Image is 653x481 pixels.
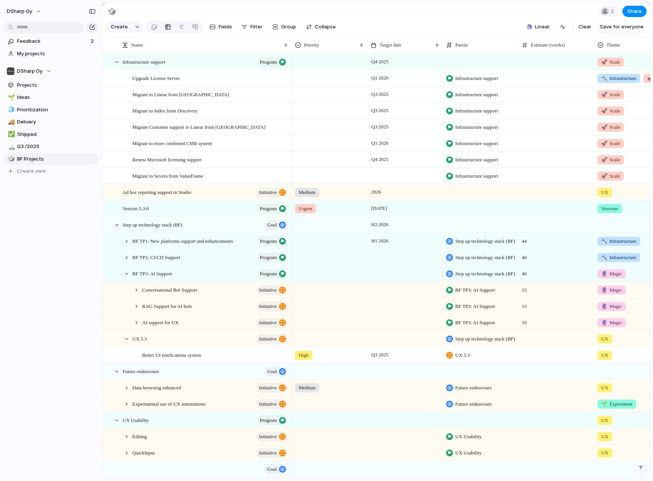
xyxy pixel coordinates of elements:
[7,106,14,114] button: 🧊
[132,139,212,147] span: Migrate to more combined CMR system
[601,58,620,66] span: Scale
[7,8,32,15] span: DSharp Oy
[369,220,390,229] span: H2 2026
[455,75,498,82] span: Infrastructure support
[4,116,98,128] a: 🚚Delivery
[17,106,96,114] span: Prioritization
[315,23,336,31] span: Collapse
[256,448,288,458] button: initiative
[601,320,607,325] span: 🔮
[369,57,390,66] span: Q4 2025
[455,156,498,164] span: Infrastructure support
[299,205,312,212] span: Urgent
[3,5,45,17] button: DSharp Oy
[132,155,202,164] span: Renew Microsoft licensing support
[17,50,96,58] span: My projects
[260,57,277,67] span: program
[132,432,147,440] span: Editing
[8,93,13,102] div: 🌱
[622,6,647,17] button: Share
[219,23,232,31] span: Fields
[132,122,265,131] span: Migrate Customer support to Linear from [GEOGRAPHIC_DATA]
[369,155,390,164] span: Q4 2025
[7,143,14,150] button: 🏔️
[519,266,594,278] span: 40
[601,401,607,407] span: 🌱
[455,319,495,326] span: BF TP3: AI Support
[17,155,96,163] span: BF Projects
[4,36,98,47] a: Feedback2
[575,21,594,33] button: Clear
[4,141,98,152] a: 🏔️Q3 /2025
[455,433,482,440] span: UX Usability
[455,286,495,294] span: BF TP3: AI Support
[17,143,96,150] span: Q3 /2025
[267,464,277,475] span: goal
[611,8,616,15] span: 1
[455,303,495,310] span: BF TP3: AI Support
[601,271,607,276] span: 🔮
[299,189,315,196] span: Medium
[369,236,390,245] span: H1 2026
[601,205,618,212] span: Versions
[132,448,155,457] span: QuickInput
[142,301,192,310] span: RAG Support for AI bots
[17,37,88,45] span: Feedback
[259,285,277,295] span: initiative
[108,6,116,16] div: 🎲
[260,415,277,426] span: program
[17,118,96,126] span: Delivery
[4,166,98,177] button: Create view
[17,94,96,101] span: Ideas
[132,90,229,98] span: Migrate to Linear from [GEOGRAPHIC_DATA]
[123,187,191,196] span: Ad hoc reporting support in Studio
[455,91,498,98] span: Infrastructure support
[260,203,277,214] span: program
[256,432,288,442] button: initiative
[519,298,594,310] span: 15
[601,75,636,82] span: Infrastructure
[257,415,288,425] button: program
[601,351,608,359] span: UX
[142,285,197,294] span: Conversational Bot Support
[455,449,482,457] span: UX Usability
[601,107,620,115] span: Scale
[132,73,180,82] span: Upgrade License Server
[256,383,288,393] button: initiative
[455,41,468,49] span: Parent
[601,141,607,146] span: 🚀
[238,21,265,33] button: Filter
[601,172,620,180] span: Scale
[265,367,288,376] button: goal
[111,23,128,31] span: Create
[579,23,591,31] span: Clear
[17,67,42,75] span: DSharp Oy
[17,81,96,89] span: Projects
[259,301,277,312] span: initiative
[369,106,390,115] span: Q3 2025
[369,73,390,83] span: Q1 2026
[7,94,14,101] button: 🌱
[4,66,98,77] button: DSharp Oy
[257,204,288,214] button: program
[132,269,172,278] span: BF TP3: AI Support
[455,254,515,261] span: Step up technology stack (BF)
[267,366,277,377] span: goal
[601,92,607,97] span: 🚀
[4,129,98,140] div: ✅Shipped
[8,105,13,114] div: 🧊
[206,21,235,33] button: Fields
[601,286,622,294] span: Magic
[369,204,389,213] span: [DATE]
[535,23,550,31] span: Linear
[256,301,288,311] button: initiative
[267,220,277,230] span: goal
[519,282,594,294] span: 15
[268,21,300,33] button: Group
[519,315,594,326] span: 10
[142,318,178,326] span: AI support for UX
[256,187,288,197] button: initiative
[601,238,607,244] span: 🔨
[131,41,143,49] span: Name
